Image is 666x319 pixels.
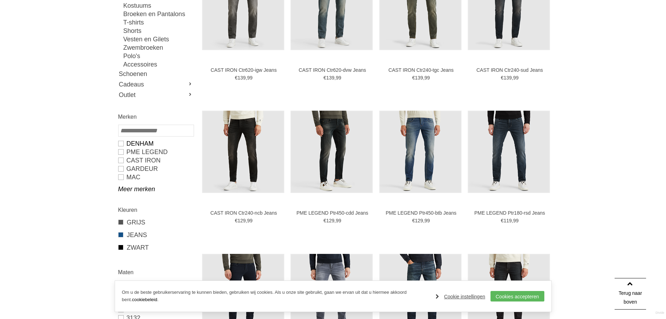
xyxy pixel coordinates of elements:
a: Cadeaus [118,79,193,90]
span: € [412,218,415,223]
span: , [246,218,247,223]
a: Vesten en Gilets [123,35,193,43]
a: Accessoires [123,60,193,69]
span: 99 [513,218,519,223]
span: , [423,75,424,81]
img: PME LEGEND Ptr180-rsd Jeans [468,111,550,193]
a: Cookie instellingen [436,291,485,302]
a: CAST IRON Ctr620-igw Jeans [205,67,282,73]
h2: Merken [118,112,193,121]
a: PME LEGEND Ptr450-cdd Jeans [294,210,371,216]
p: Om u de beste gebruikerservaring te kunnen bieden, gebruiken wij cookies. Als u onze site gebruik... [122,289,429,304]
a: PME LEGEND Ptr450-btb Jeans [382,210,459,216]
span: 99 [336,75,341,81]
h2: Maten [118,268,193,277]
a: ZWART [118,243,193,252]
a: PME LEGEND Ptr180-rsd Jeans [471,210,548,216]
span: 99 [336,218,341,223]
span: € [323,75,326,81]
span: 119 [503,218,511,223]
a: Broeken en Pantalons [123,10,193,18]
a: Schoenen [118,69,193,79]
a: Cookies accepteren [490,291,544,301]
a: Divide [656,308,664,317]
a: 2930 [118,280,193,289]
img: CAST IRON Ctr240-ncb Jeans [202,111,284,193]
span: , [423,218,424,223]
a: Zwembroeken [123,43,193,52]
a: PME LEGEND [118,148,193,156]
a: CAST IRON Ctr620-dvw Jeans [294,67,371,73]
a: cookiebeleid [132,297,157,302]
span: € [501,75,504,81]
span: , [512,218,513,223]
span: € [235,75,238,81]
span: 139 [503,75,511,81]
span: 129 [326,218,334,223]
h2: Kleuren [118,206,193,214]
span: 139 [326,75,334,81]
a: Meer merken [118,185,193,193]
a: Shorts [123,27,193,35]
span: , [246,75,247,81]
span: , [334,75,336,81]
span: € [323,218,326,223]
a: CAST IRON Ctr240-tgc Jeans [382,67,459,73]
span: , [512,75,513,81]
a: T-shirts [123,18,193,27]
span: , [334,218,336,223]
a: MAC [118,173,193,181]
span: € [412,75,415,81]
a: CAST IRON Ctr240-sud Jeans [471,67,548,73]
span: 129 [415,218,423,223]
a: DENHAM [118,139,193,148]
a: CAST IRON [118,156,193,165]
span: 129 [237,218,245,223]
span: 99 [247,218,253,223]
a: CAST IRON Ctr240-ncb Jeans [205,210,282,216]
a: Kostuums [123,1,193,10]
a: GRIJS [118,218,193,227]
span: 99 [247,75,253,81]
span: € [235,218,238,223]
a: GARDEUR [118,165,193,173]
span: € [501,218,504,223]
a: Outlet [118,90,193,100]
span: 99 [513,75,519,81]
a: JEANS [118,230,193,240]
img: PME LEGEND Ptr450-cdd Jeans [291,111,373,193]
span: 99 [424,75,430,81]
a: Polo's [123,52,193,60]
span: 139 [237,75,245,81]
a: Terug naar boven [615,278,646,310]
span: 139 [415,75,423,81]
img: PME LEGEND Ptr450-btb Jeans [379,111,461,193]
span: 99 [424,218,430,223]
